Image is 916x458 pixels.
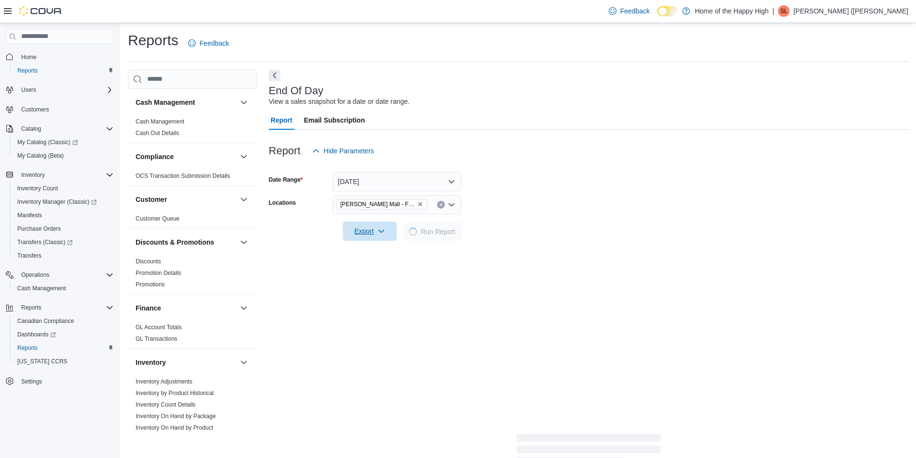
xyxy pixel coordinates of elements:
input: Dark Mode [657,6,678,16]
button: Users [17,84,40,96]
span: Purchase Orders [17,225,61,233]
a: Feedback [605,1,653,21]
span: Export [349,222,391,241]
div: View a sales snapshot for a date or date range. [269,97,410,107]
span: Promotion Details [136,269,181,277]
span: Inventory [17,169,113,181]
span: GL Account Totals [136,323,182,331]
button: Customer [238,194,250,205]
button: Customers [2,102,117,116]
span: Inventory Manager (Classic) [17,198,97,206]
span: Dark Mode [657,16,658,17]
span: Catalog [21,125,41,133]
span: Cash Management [13,283,113,294]
a: Inventory On Hand by Product [136,424,213,431]
a: My Catalog (Beta) [13,150,68,161]
span: Reports [21,304,41,311]
h3: Cash Management [136,98,195,107]
a: Transfers (Classic) [10,235,117,249]
a: Cash Management [13,283,70,294]
div: Sean (Lucas) Wilton [778,5,790,17]
span: Transfers [13,250,113,261]
a: Canadian Compliance [13,315,78,327]
button: Clear input [437,201,445,209]
p: [PERSON_NAME] ([PERSON_NAME] [793,5,908,17]
a: Inventory Adjustments [136,378,192,385]
button: Cash Management [238,97,250,108]
button: Inventory [17,169,49,181]
button: Transfers [10,249,117,262]
span: Hide Parameters [324,146,374,156]
a: Reports [13,342,41,354]
span: Promotions [136,281,165,288]
span: Users [17,84,113,96]
button: Catalog [2,122,117,136]
a: Cash Management [136,118,184,125]
span: Transfers (Classic) [17,238,73,246]
h1: Reports [128,31,178,50]
a: Dashboards [10,328,117,341]
label: Locations [269,199,296,207]
span: Home [21,53,37,61]
nav: Complex example [6,46,113,413]
span: Purchase Orders [13,223,113,235]
button: [US_STATE] CCRS [10,355,117,368]
div: Compliance [128,170,257,186]
h3: Report [269,145,301,157]
span: My Catalog (Classic) [17,138,78,146]
button: Manifests [10,209,117,222]
button: Open list of options [448,201,455,209]
span: Reports [17,344,38,352]
button: Compliance [136,152,236,161]
button: Reports [17,302,45,313]
span: Settings [21,378,42,385]
h3: Inventory [136,358,166,367]
span: Reports [13,65,113,76]
span: Inventory Manager (Classic) [13,196,113,208]
div: Finance [128,322,257,348]
button: My Catalog (Beta) [10,149,117,162]
a: Cash Out Details [136,130,179,136]
span: OCS Transaction Submission Details [136,172,230,180]
span: GL Transactions [136,335,177,343]
a: Home [17,51,40,63]
span: Washington CCRS [13,356,113,367]
span: Home [17,51,113,63]
button: Catalog [17,123,45,135]
div: Customer [128,213,257,228]
a: Customer Queue [136,215,179,222]
a: Inventory Count Details [136,401,196,408]
h3: Discounts & Promotions [136,237,214,247]
div: Discounts & Promotions [128,256,257,294]
span: Transfers [17,252,41,260]
button: Inventory [136,358,236,367]
a: Inventory Count [13,183,62,194]
button: Hide Parameters [308,141,378,161]
span: Canadian Compliance [13,315,113,327]
p: | [773,5,775,17]
button: Inventory [238,357,250,368]
a: My Catalog (Classic) [10,136,117,149]
a: Inventory Manager (Classic) [10,195,117,209]
button: Reports [10,341,117,355]
span: Customer Queue [136,215,179,223]
span: Operations [17,269,113,281]
span: Dashboards [13,329,113,340]
a: GL Account Totals [136,324,182,331]
img: Cova [19,6,63,16]
button: Inventory [2,168,117,182]
button: LoadingRun Report [403,222,461,241]
h3: Customer [136,195,167,204]
button: Cash Management [136,98,236,107]
span: Customers [17,103,113,115]
a: Manifests [13,210,46,221]
a: Inventory On Hand by Package [136,413,216,420]
span: Stettler - Stettler Mall - Fire & Flower [336,199,427,210]
a: Inventory by Product Historical [136,390,214,396]
span: Dashboards [17,331,56,338]
a: Discounts [136,258,161,265]
button: Cash Management [10,282,117,295]
button: Discounts & Promotions [136,237,236,247]
span: Canadian Compliance [17,317,74,325]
